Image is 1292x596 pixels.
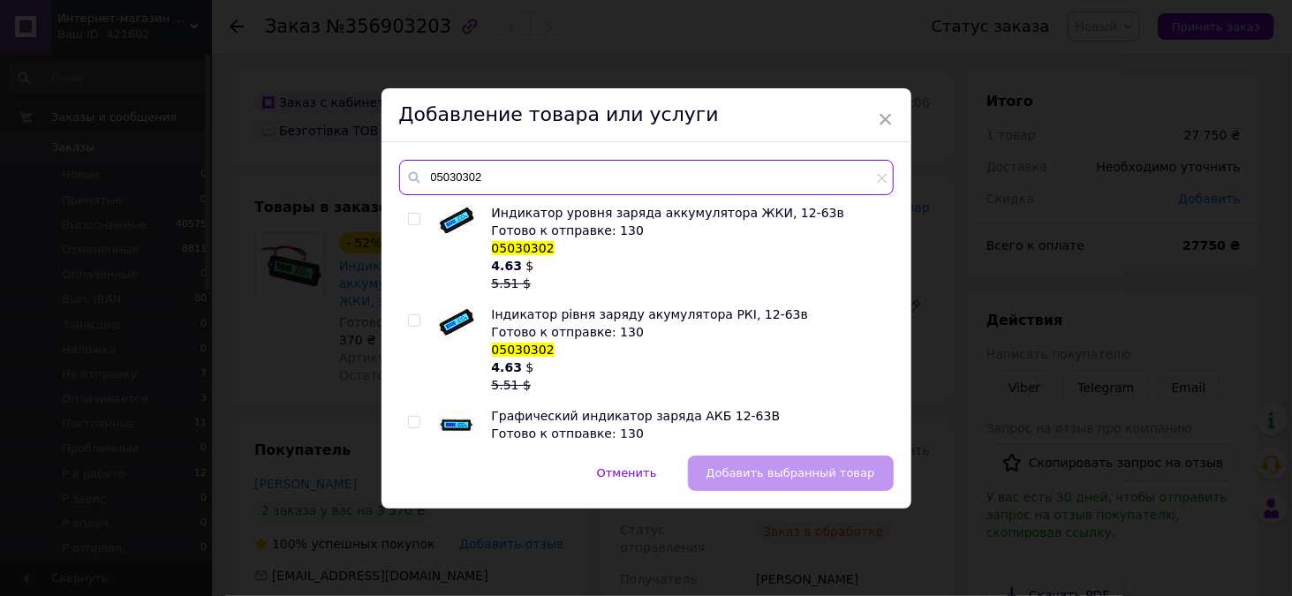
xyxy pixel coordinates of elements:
div: Добавление товара или услуги [382,88,911,142]
div: $ [492,358,884,394]
span: Графический индикатор заряда АКБ 12-63В [492,409,781,423]
b: 4.63 [492,259,523,273]
span: 5.51 $ [492,378,532,392]
span: Отменить [597,466,657,479]
img: Индикатор уровня заряда аккумулятора ЖКИ, 12-63в [439,204,474,239]
input: Поиск по товарам и услугам [399,160,894,195]
span: 05030302 [492,343,555,357]
span: 05030302 [492,241,555,255]
span: Индикатор уровня заряда аккумулятора ЖКИ, 12-63в [492,206,845,220]
span: Індикатор рівня заряду акумулятора РКІ, 12-63в [492,307,808,321]
b: 4.63 [492,360,523,374]
span: 5.51 $ [492,276,532,290]
button: Отменить [578,456,676,491]
img: Індикатор рівня заряду акумулятора РКІ, 12-63в [439,306,474,341]
img: Графический индикатор заряда АКБ 12-63В [439,411,474,437]
div: Готово к отправке: 130 [492,323,884,341]
div: Готово к отправке: 130 [492,222,884,239]
div: Готово к отправке: 130 [492,425,884,442]
div: $ [492,257,884,292]
span: × [878,104,894,134]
